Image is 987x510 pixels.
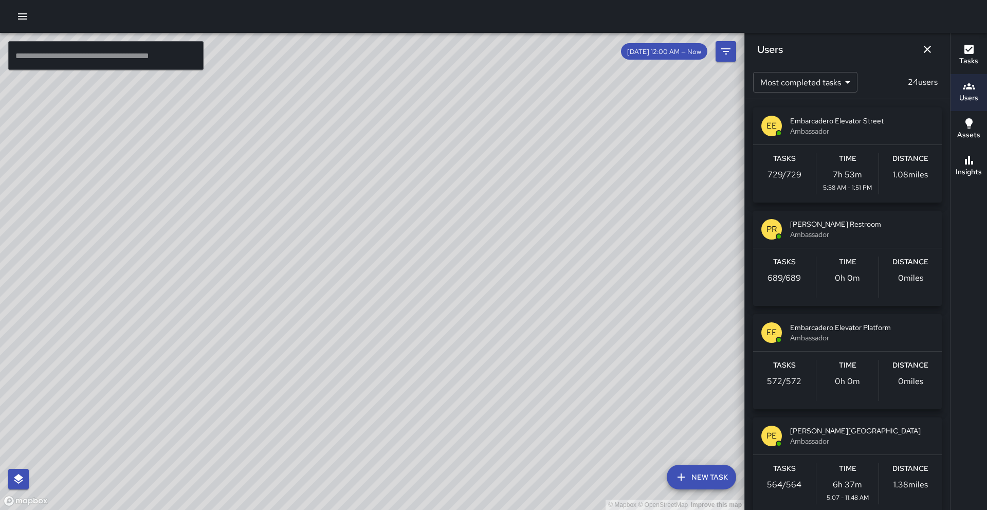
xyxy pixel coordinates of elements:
h6: Time [839,360,856,371]
h6: Tasks [773,360,796,371]
button: Insights [951,148,987,185]
p: 564 / 564 [767,479,801,491]
p: 689 / 689 [767,272,801,284]
span: Embarcadero Elevator Platform [790,322,934,333]
h6: Insights [956,167,982,178]
h6: Assets [957,130,980,141]
p: PE [766,430,777,442]
button: Filters [716,41,736,62]
h6: Time [839,463,856,475]
p: EE [766,120,777,132]
p: EE [766,326,777,339]
span: Ambassador [790,229,934,240]
span: Ambassador [790,333,934,343]
button: Dismiss [917,39,938,60]
span: [DATE] 12:00 AM — Now [621,47,707,56]
span: Ambassador [790,436,934,446]
span: Embarcadero Elevator Street [790,116,934,126]
button: New Task [667,465,736,489]
span: 5:58 AM - 1:51 PM [823,183,872,193]
button: EEEmbarcadero Elevator PlatformAmbassadorTasks572/572Time0h 0mDistance0miles [753,314,942,409]
p: 729 / 729 [767,169,801,181]
h6: Users [959,93,978,104]
h6: Distance [892,360,928,371]
p: 24 users [904,76,942,88]
h6: Distance [892,463,928,475]
h6: Tasks [773,257,796,268]
p: 6h 37m [833,479,862,491]
button: PR[PERSON_NAME] RestroomAmbassadorTasks689/689Time0h 0mDistance0miles [753,211,942,306]
button: EEEmbarcadero Elevator StreetAmbassadorTasks729/729Time7h 53m5:58 AM - 1:51 PMDistance1.08miles [753,107,942,203]
span: 5:07 - 11:48 AM [827,493,869,503]
p: 0 miles [898,375,923,388]
h6: Tasks [959,56,978,67]
p: 0h 0m [835,272,860,284]
p: 0 miles [898,272,923,284]
span: [PERSON_NAME] Restroom [790,219,934,229]
p: 1.38 miles [893,479,928,491]
h6: Time [839,153,856,165]
h6: Distance [892,257,928,268]
div: Most completed tasks [753,72,857,93]
span: [PERSON_NAME][GEOGRAPHIC_DATA] [790,426,934,436]
p: 572 / 572 [767,375,801,388]
h6: Distance [892,153,928,165]
button: Users [951,74,987,111]
span: Ambassador [790,126,934,136]
h6: Tasks [773,153,796,165]
p: 7h 53m [833,169,862,181]
h6: Time [839,257,856,268]
p: PR [766,223,777,235]
h6: Users [757,41,783,58]
h6: Tasks [773,463,796,475]
button: Assets [951,111,987,148]
button: Tasks [951,37,987,74]
p: 0h 0m [835,375,860,388]
p: 1.08 miles [893,169,928,181]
